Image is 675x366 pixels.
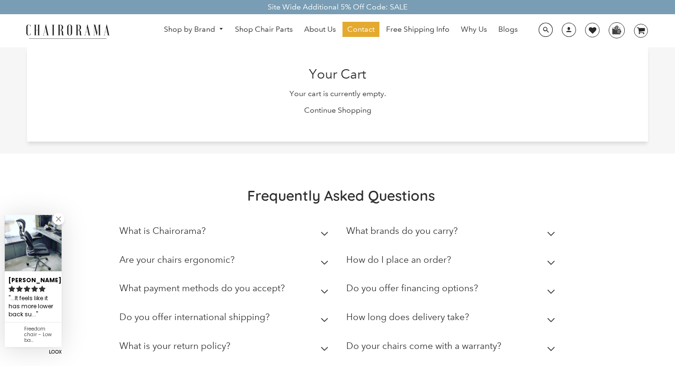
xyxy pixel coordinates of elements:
summary: What is Chairorama? [119,219,332,248]
summary: What is your return policy? [119,334,332,363]
span: Shop Chair Parts [235,25,293,35]
summary: How do I place an order? [346,248,559,277]
svg: rating icon full [9,286,15,292]
a: About Us [299,22,341,37]
h2: How long does delivery take? [346,312,469,322]
nav: DesktopNavigation [155,22,527,39]
summary: Do you offer financing options? [346,276,559,305]
svg: rating icon full [24,286,30,292]
img: chairorama [20,23,115,39]
h2: How do I place an order? [346,254,451,265]
h2: What is your return policy? [119,340,230,351]
h2: Do your chairs come with a warranty? [346,340,501,351]
a: Continue Shopping [304,106,371,115]
summary: What payment methods do you accept? [119,276,332,305]
summary: How long does delivery take? [346,305,559,334]
img: WhatsApp_Image_2024-07-12_at_16.23.01.webp [609,23,624,37]
svg: rating icon full [39,286,45,292]
h2: What is Chairorama? [119,225,206,236]
img: Zachary review of Freedom chair - Low back (Renewed) [5,215,62,272]
a: Shop Chair Parts [230,22,297,37]
div: Freedom chair - Low back (Renewed) [24,326,58,343]
div: [PERSON_NAME] [9,273,58,285]
h2: Your Cart [36,66,639,82]
a: Shop by Brand [159,22,228,37]
h2: Do you offer financing options? [346,283,478,294]
svg: rating icon full [16,286,23,292]
summary: Are your chairs ergonomic? [119,248,332,277]
p: Your cart is currently empty. [36,89,639,99]
span: Why Us [461,25,487,35]
h2: Are your chairs ergonomic? [119,254,234,265]
a: Blogs [494,22,522,37]
summary: Do your chairs come with a warranty? [346,334,559,363]
summary: What brands do you carry? [346,219,559,248]
span: About Us [304,25,336,35]
div: ...It feels like it has more lower back support too.... [9,294,58,320]
summary: Do you offer international shipping? [119,305,332,334]
svg: rating icon full [31,286,38,292]
span: Free Shipping Info [386,25,450,35]
span: Blogs [498,25,518,35]
h2: What brands do you carry? [346,225,458,236]
a: Free Shipping Info [381,22,454,37]
h2: What payment methods do you accept? [119,283,285,294]
h2: Frequently Asked Questions [119,187,562,205]
a: Contact [342,22,379,37]
span: Contact [347,25,375,35]
a: Why Us [456,22,492,37]
h2: Do you offer international shipping? [119,312,270,322]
